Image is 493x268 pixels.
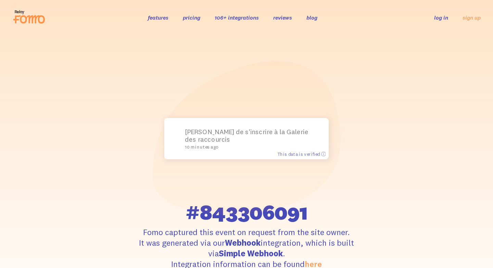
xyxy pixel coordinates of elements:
a: sign up [463,14,481,21]
a: log in [434,14,448,21]
a: blog [306,14,317,21]
a: reviews [273,14,292,21]
span: This data is verified ⓘ [277,151,326,157]
a: pricing [183,14,200,21]
small: 10 minutes ago [185,144,305,150]
span: #843306091 [186,201,308,223]
p: [PERSON_NAME] de s'inscrire à la Galerie des raccourcis [185,128,308,149]
strong: Simple Webhook [219,248,283,258]
a: 106+ integrations [215,14,259,21]
a: features [148,14,168,21]
strong: Webhook [225,237,261,248]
